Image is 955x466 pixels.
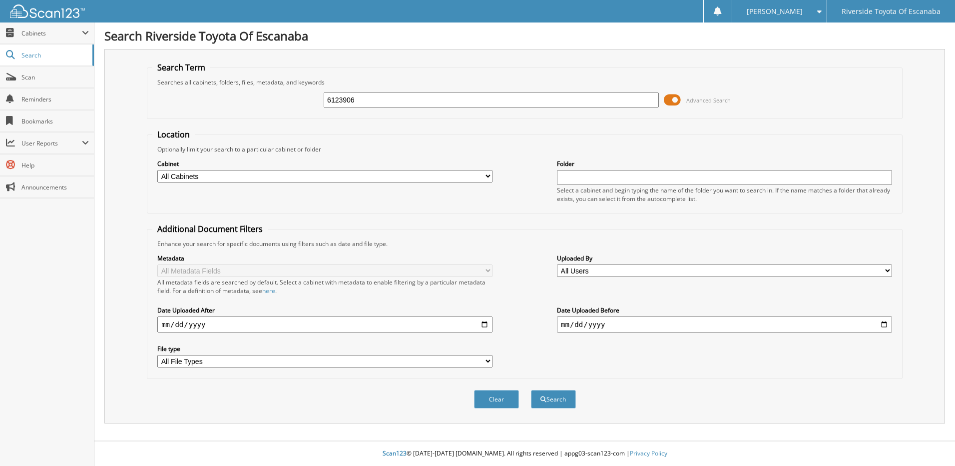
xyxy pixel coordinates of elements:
[157,344,492,353] label: File type
[152,129,195,140] legend: Location
[157,254,492,262] label: Metadata
[557,316,892,332] input: end
[152,223,268,234] legend: Additional Document Filters
[21,29,82,37] span: Cabinets
[152,145,897,153] div: Optionally limit your search to a particular cabinet or folder
[157,306,492,314] label: Date Uploaded After
[557,159,892,168] label: Folder
[474,390,519,408] button: Clear
[747,8,803,14] span: [PERSON_NAME]
[152,78,897,86] div: Searches all cabinets, folders, files, metadata, and keywords
[842,8,941,14] span: Riverside Toyota Of Escanaba
[21,51,87,59] span: Search
[905,418,955,466] iframe: Chat Widget
[262,286,275,295] a: here
[383,449,407,457] span: Scan123
[21,183,89,191] span: Announcements
[21,73,89,81] span: Scan
[21,117,89,125] span: Bookmarks
[152,62,210,73] legend: Search Term
[557,186,892,203] div: Select a cabinet and begin typing the name of the folder you want to search in. If the name match...
[104,27,945,44] h1: Search Riverside Toyota Of Escanaba
[94,441,955,466] div: © [DATE]-[DATE] [DOMAIN_NAME]. All rights reserved | appg03-scan123-com |
[630,449,667,457] a: Privacy Policy
[152,239,897,248] div: Enhance your search for specific documents using filters such as date and file type.
[157,159,492,168] label: Cabinet
[686,96,731,104] span: Advanced Search
[21,161,89,169] span: Help
[557,254,892,262] label: Uploaded By
[557,306,892,314] label: Date Uploaded Before
[10,4,85,18] img: scan123-logo-white.svg
[21,139,82,147] span: User Reports
[157,316,492,332] input: start
[157,278,492,295] div: All metadata fields are searched by default. Select a cabinet with metadata to enable filtering b...
[531,390,576,408] button: Search
[21,95,89,103] span: Reminders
